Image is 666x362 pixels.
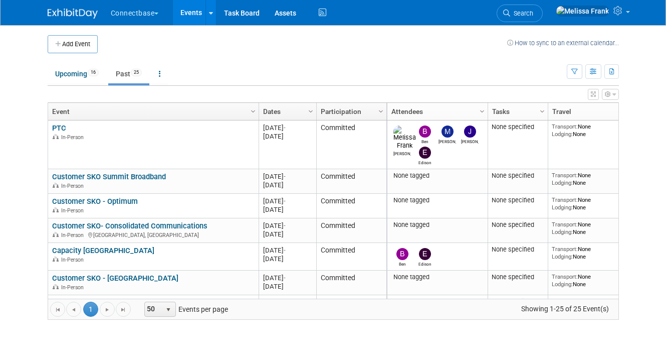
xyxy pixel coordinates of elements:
[478,107,486,115] span: Column Settings
[316,295,386,323] td: Committed
[552,246,578,253] span: Transport:
[391,221,484,229] div: None tagged
[552,103,621,120] a: Travel
[263,274,312,282] div: [DATE]
[393,150,411,156] div: Melissa Frank
[52,246,154,255] a: Capacity [GEOGRAPHIC_DATA]
[61,284,87,291] span: In-Person
[552,196,578,203] span: Transport:
[61,207,87,214] span: In-Person
[66,302,81,317] a: Go to the previous page
[492,172,544,180] div: None specified
[83,302,98,317] span: 1
[461,138,479,144] div: James Grant
[552,221,578,228] span: Transport:
[552,246,624,260] div: None None
[53,183,59,188] img: In-Person Event
[100,302,115,317] a: Go to the next page
[52,298,101,307] a: Metro Connect
[391,172,484,180] div: None tagged
[512,302,618,316] span: Showing 1-25 of 25 Event(s)
[391,103,481,120] a: Attendees
[552,204,573,211] span: Lodging:
[50,302,65,317] a: Go to the first page
[263,132,312,141] div: [DATE]
[393,260,411,267] div: Ben Edmond
[393,126,416,150] img: Melissa Frank
[53,284,59,289] img: In-Person Event
[492,103,541,120] a: Tasks
[316,194,386,218] td: Committed
[263,221,312,230] div: [DATE]
[492,221,544,229] div: None specified
[510,10,533,17] span: Search
[316,243,386,271] td: Committed
[617,103,628,118] a: Column Settings
[284,124,286,132] span: -
[108,64,149,83] a: Past25
[263,172,312,181] div: [DATE]
[284,197,286,205] span: -
[492,196,544,204] div: None specified
[263,124,312,132] div: [DATE]
[48,35,98,53] button: Add Event
[419,147,431,159] img: Edison Smith-Stubbs
[263,282,312,291] div: [DATE]
[321,103,380,120] a: Participation
[464,126,476,138] img: James Grant
[164,306,172,314] span: select
[131,302,238,317] span: Events per page
[477,103,488,118] a: Column Settings
[438,138,456,144] div: Mary Ann Rose
[263,181,312,189] div: [DATE]
[396,248,408,260] img: Ben Edmond
[61,134,87,141] span: In-Person
[552,298,624,312] div: None None
[316,169,386,194] td: Committed
[284,274,286,282] span: -
[552,273,624,288] div: None None
[61,257,87,263] span: In-Person
[507,39,619,47] a: How to sync to an external calendar...
[263,298,312,307] div: [DATE]
[52,172,166,181] a: Customer SKO Summit Broadband
[52,124,66,133] a: PTC
[48,64,106,83] a: Upcoming16
[416,260,433,267] div: Edison Smith-Stubbs
[284,247,286,254] span: -
[492,273,544,281] div: None specified
[552,131,573,138] span: Lodging:
[492,123,544,131] div: None specified
[52,221,207,230] a: Customer SKO- Consolidated Communications
[391,273,484,281] div: None tagged
[416,138,433,144] div: Ben Edmond
[552,253,573,260] span: Lodging:
[54,306,62,314] span: Go to the first page
[375,103,386,118] a: Column Settings
[416,159,433,165] div: Edison Smith-Stubbs
[248,103,259,118] a: Column Settings
[556,6,609,17] img: Melissa Frank
[263,246,312,255] div: [DATE]
[492,246,544,254] div: None specified
[52,103,252,120] a: Event
[552,123,624,138] div: None None
[552,196,624,211] div: None None
[53,232,59,237] img: In-Person Event
[552,179,573,186] span: Lodging:
[552,221,624,235] div: None None
[119,306,127,314] span: Go to the last page
[316,120,386,169] td: Committed
[88,69,99,76] span: 16
[53,207,59,212] img: In-Person Event
[552,123,578,130] span: Transport:
[419,248,431,260] img: Edison Smith-Stubbs
[391,196,484,204] div: None tagged
[552,228,573,235] span: Lodging:
[316,271,386,295] td: Committed
[316,218,386,243] td: Committed
[552,298,578,305] span: Transport:
[552,273,578,280] span: Transport:
[53,134,59,139] img: In-Person Event
[552,172,624,186] div: None None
